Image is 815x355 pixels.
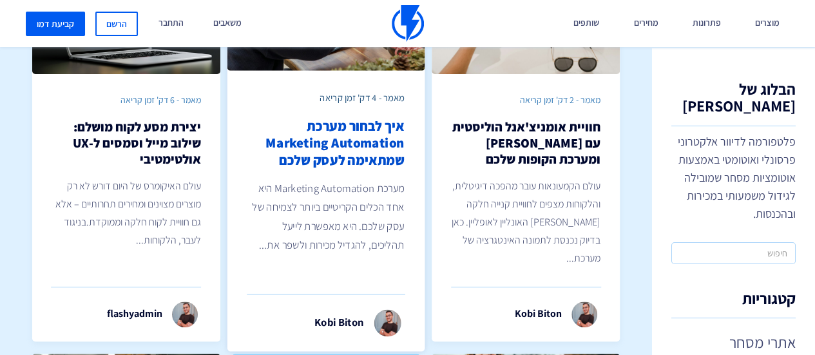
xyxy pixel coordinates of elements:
[95,12,138,36] a: הרשם
[314,315,364,331] p: Kobi Biton
[247,179,404,255] p: מערכת Marketing Automation היא אחד הכלים הקריטיים ביותר לצמיחה של עסק שלכם. היא מאפשרת לייעל תהלי...
[52,177,201,249] p: עולם האיקומרס של היום דורש לא רק מוצרים מצוינים ומחירים תחרותיים – אלא גם חוויית לקוח חלקה וממוקד...
[515,307,562,321] p: Kobi Biton
[671,331,796,353] a: אתרי מסחר
[26,12,85,36] a: קביעת דמו
[247,118,404,169] h2: איך לבחור מערכת Marketing Automation שמתאימה לעסק שלכם
[671,242,796,264] input: חיפוש
[671,81,796,126] h1: הבלוג של [PERSON_NAME]
[451,177,600,267] p: עולם הקמעונאות עובר מהפכה דיגיטלית, והלקוחות מצפים לחוויית קנייה חלקה [PERSON_NAME] האונליין לאופ...
[520,94,600,106] span: מאמר - 2 דק' זמן קריאה
[671,290,796,318] h4: קטגוריות
[671,133,796,223] p: פלטפורמה לדיוור אלקטרוני פרסונלי ואוטומטי באמצעות אוטומציות מסחר שמובילה לגידול משמעותי במכירות ו...
[52,119,201,168] h2: יצירת מסע לקוח מושלם: שילוב מייל וסמסים ל-UX אולטימטיבי
[320,91,404,104] span: מאמר - 4 דק' זמן קריאה
[120,94,201,106] span: מאמר - 6 דק' זמן קריאה
[107,307,162,321] p: flashyadmin
[451,119,600,168] h2: חוויית אומניצ'אנל הוליסטית עם [PERSON_NAME] ומערכת הקופות שלכם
